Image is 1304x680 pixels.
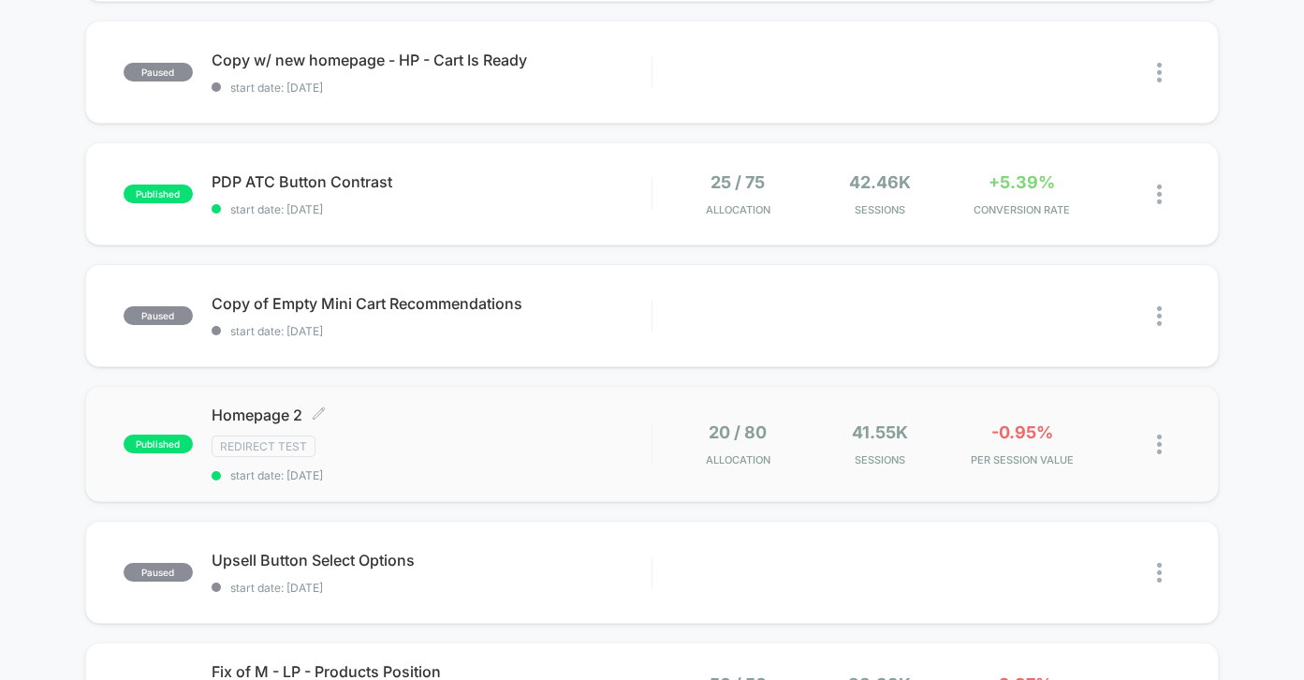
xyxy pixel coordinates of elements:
[813,203,946,216] span: Sessions
[124,306,193,325] span: paused
[849,172,911,192] span: 42.46k
[124,185,193,203] span: published
[1157,63,1162,82] img: close
[991,422,1053,442] span: -0.95%
[212,81,652,95] span: start date: [DATE]
[1157,563,1162,583] img: close
[989,172,1055,192] span: +5.39%
[124,63,193,81] span: paused
[212,202,652,216] span: start date: [DATE]
[212,324,652,338] span: start date: [DATE]
[706,203,770,216] span: Allocation
[852,422,908,442] span: 41.55k
[212,551,652,569] span: Upsell Button Select Options
[1157,435,1162,454] img: close
[956,203,1089,216] span: CONVERSION RATE
[709,422,767,442] span: 20 / 80
[1157,185,1162,204] img: close
[212,406,652,424] span: Homepage 2
[212,51,652,69] span: Copy w/ new homepage - HP - Cart Is Ready
[212,294,652,313] span: Copy of Empty Mini Cart Recommendations
[212,581,652,595] span: start date: [DATE]
[124,563,193,582] span: paused
[711,172,765,192] span: 25 / 75
[212,468,652,482] span: start date: [DATE]
[124,435,193,453] span: published
[956,453,1089,466] span: PER SESSION VALUE
[212,436,315,457] span: Redirect Test
[1157,306,1162,326] img: close
[813,453,946,466] span: Sessions
[706,453,770,466] span: Allocation
[212,172,652,191] span: PDP ATC Button Contrast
